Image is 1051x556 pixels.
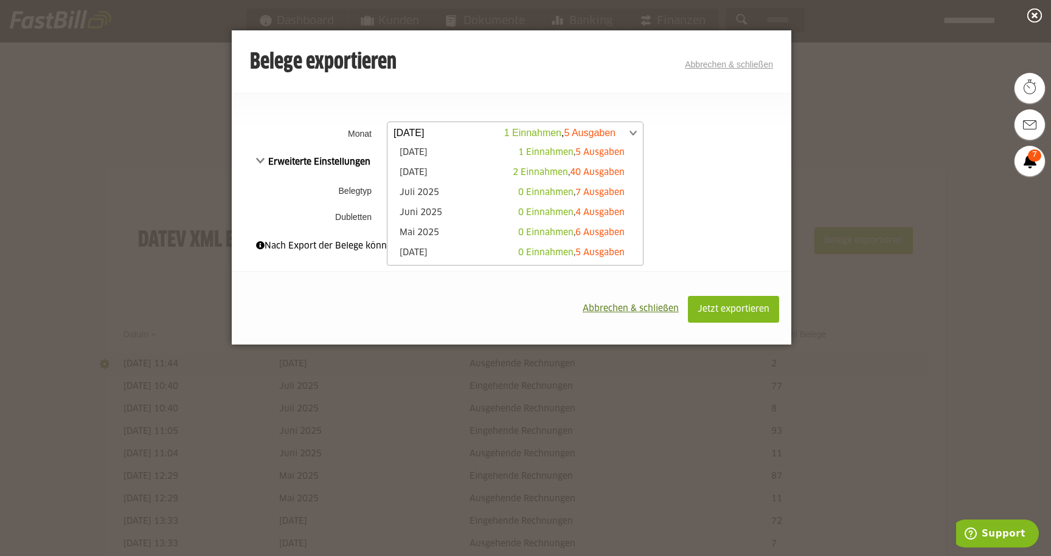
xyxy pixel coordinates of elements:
div: , [513,166,625,179]
span: 5 Ausgaben [575,148,625,157]
a: Mai 2025 [394,227,637,241]
div: , [518,247,625,259]
span: 2 Einnahmen [513,168,568,177]
h3: Belege exportieren [250,50,397,75]
a: [DATE] [394,166,637,180]
span: 7 [1028,149,1041,162]
span: 5 Ausgaben [575,249,625,257]
span: 0 Einnahmen [518,228,574,237]
div: , [518,146,625,159]
span: 0 Einnahmen [518,249,574,257]
span: 1 Einnahmen [518,148,574,157]
span: 0 Einnahmen [518,208,574,217]
th: Dubletten [232,207,384,227]
th: Belegtyp [232,175,384,207]
a: Juli 2025 [394,187,637,201]
span: 7 Ausgaben [575,188,625,197]
a: 7 [1015,146,1045,176]
span: Erweiterte Einstellungen [256,158,370,166]
a: Abbrechen & schließen [685,60,773,69]
a: [DATE] [394,146,637,160]
a: [DATE] [394,247,637,261]
button: Abbrechen & schließen [574,296,688,321]
a: Juni 2025 [394,207,637,221]
span: 6 Ausgaben [575,228,625,237]
div: , [518,207,625,219]
th: Monat [232,118,384,149]
span: Jetzt exportieren [698,305,769,314]
div: , [518,227,625,239]
iframe: Öffnet ein Widget, in dem Sie weitere Informationen finden [956,520,1039,550]
div: Nach Export der Belege können diese nicht mehr bearbeitet werden. [256,239,767,253]
span: 40 Ausgaben [570,168,625,177]
span: 0 Einnahmen [518,188,574,197]
span: 4 Ausgaben [575,208,625,217]
button: Jetzt exportieren [688,296,779,323]
div: , [518,187,625,199]
span: Abbrechen & schließen [583,304,679,313]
